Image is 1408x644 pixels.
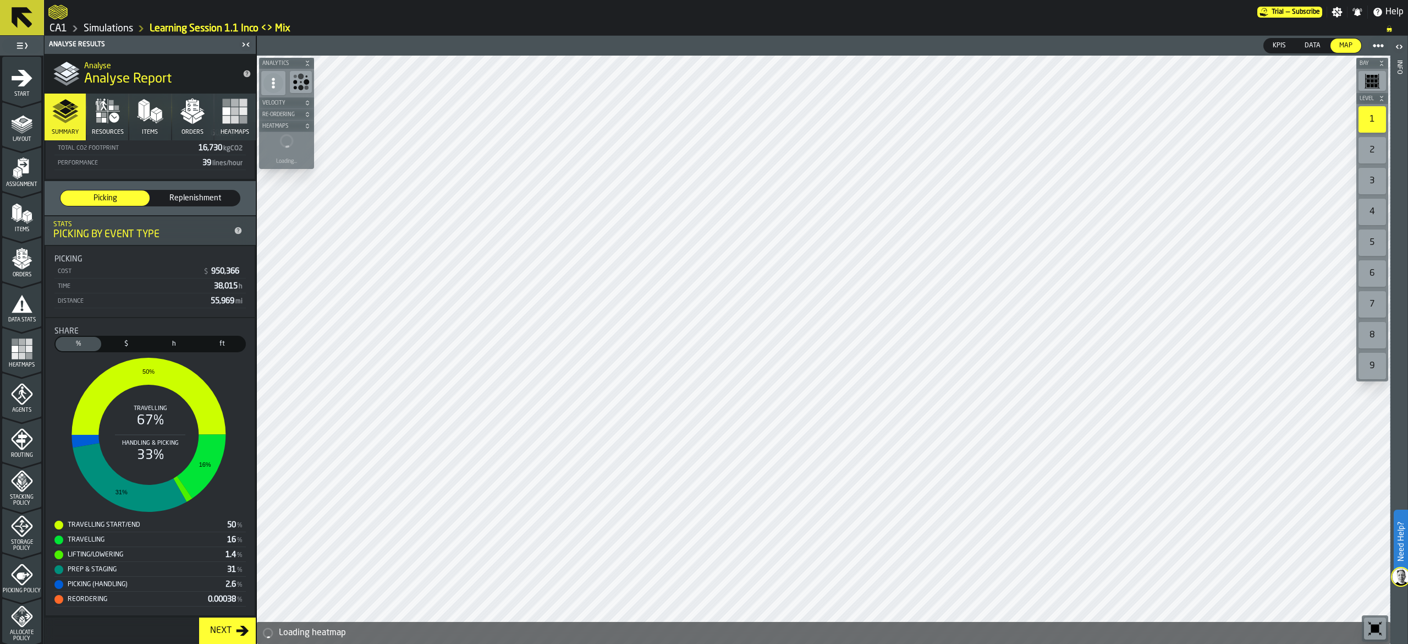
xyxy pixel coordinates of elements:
[1356,166,1388,197] div: button-toolbar-undefined
[155,193,235,204] span: Replenishment
[227,565,236,574] div: Stat Value
[106,339,147,349] span: $
[48,22,1404,35] nav: Breadcrumb
[102,336,150,352] label: button-switch-multi-Cost
[259,109,314,120] button: button-
[2,182,41,188] span: Assignment
[151,190,240,206] div: thumb
[2,192,41,236] li: menu Items
[2,282,41,326] li: menu Data Stats
[198,336,246,352] label: button-switch-multi-Distance
[1358,322,1386,348] div: 8
[54,255,246,264] div: Title
[1300,41,1325,51] span: Data
[1296,39,1329,53] div: thumb
[2,272,41,278] span: Orders
[1272,8,1284,16] span: Trial
[1356,320,1388,351] div: button-toolbar-undefined
[239,283,243,290] span: h
[57,145,194,152] div: Total CO2 Footprint
[1395,511,1407,572] label: Need Help?
[1358,260,1386,287] div: 6
[202,159,244,167] span: 39
[206,624,236,637] div: Next
[1356,351,1388,381] div: button-toolbar-undefined
[212,160,243,167] span: lines/hour
[1385,6,1404,19] span: Help
[57,283,210,290] div: Time
[1356,58,1388,69] button: button-
[54,327,246,336] div: Title
[257,622,1390,644] div: alert-Loading heatmap
[57,160,198,167] div: Performance
[1357,96,1376,102] span: Level
[2,452,41,459] span: Routing
[226,550,236,559] div: Stat Value
[204,268,208,276] span: $
[237,566,243,574] span: %
[84,59,234,70] h2: Sub Title
[2,508,41,552] li: menu Storage Policy
[45,54,256,94] div: title-Analyse Report
[259,620,321,642] a: logo-header
[150,190,240,206] label: button-switch-multi-Replenishment
[227,521,236,530] div: Stat Value
[1358,353,1386,379] div: 9
[150,336,198,352] label: button-switch-multi-Time
[259,121,314,132] button: button-
[2,147,41,191] li: menu Assignment
[103,337,149,351] div: thumb
[2,598,41,642] li: menu Allocate Policy
[2,553,41,597] li: menu Picking Policy
[54,565,227,574] div: Prep & Staging
[238,38,254,51] label: button-toggle-Close me
[237,537,243,544] span: %
[54,140,246,155] div: StatList-item-Total CO2 Footprint
[2,539,41,552] span: Storage Policy
[259,97,314,108] button: button-
[54,155,246,170] div: StatList-item-Performance
[1257,7,1322,18] a: link-to-/wh/i/76e2a128-1b54-4d66-80d4-05ae4c277723/pricing/
[260,100,302,106] span: Velocity
[1358,291,1386,318] div: 7
[2,463,41,507] li: menu Stacking Policy
[153,339,195,349] span: h
[53,221,229,228] div: Stats
[1347,7,1367,18] label: button-toggle-Notifications
[1390,36,1407,644] header: Info
[1330,38,1362,53] label: button-switch-multi-Map
[223,145,243,152] span: kgCO2
[53,228,229,241] div: Picking by event type
[46,318,255,615] div: stat-Share
[1357,61,1376,67] span: Bay
[1263,38,1295,53] label: button-switch-multi-KPIs
[54,595,208,604] div: Reordering
[237,552,243,559] span: %
[56,337,101,351] div: thumb
[54,327,79,336] span: Share
[1358,106,1386,133] div: 1
[1358,230,1386,256] div: 5
[2,317,41,323] span: Data Stats
[201,339,243,349] span: ft
[1395,58,1403,641] div: Info
[1366,620,1384,637] svg: Reset zoom and position
[227,536,236,544] div: Stat Value
[2,137,41,143] span: Layout
[2,227,41,233] span: Items
[1295,38,1330,53] label: button-switch-multi-Data
[260,112,302,118] span: Re-Ordering
[57,268,199,275] div: Cost
[48,2,68,22] a: logo-header
[2,237,41,281] li: menu Orders
[237,581,243,589] span: %
[1268,41,1290,51] span: KPIs
[199,618,256,644] button: button-Next
[211,297,244,305] span: 55,969
[54,536,227,544] div: Travelling
[1356,104,1388,135] div: button-toolbar-undefined
[151,337,197,351] div: thumb
[1356,69,1388,93] div: button-toolbar-undefined
[54,580,226,589] div: Picking (Handling)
